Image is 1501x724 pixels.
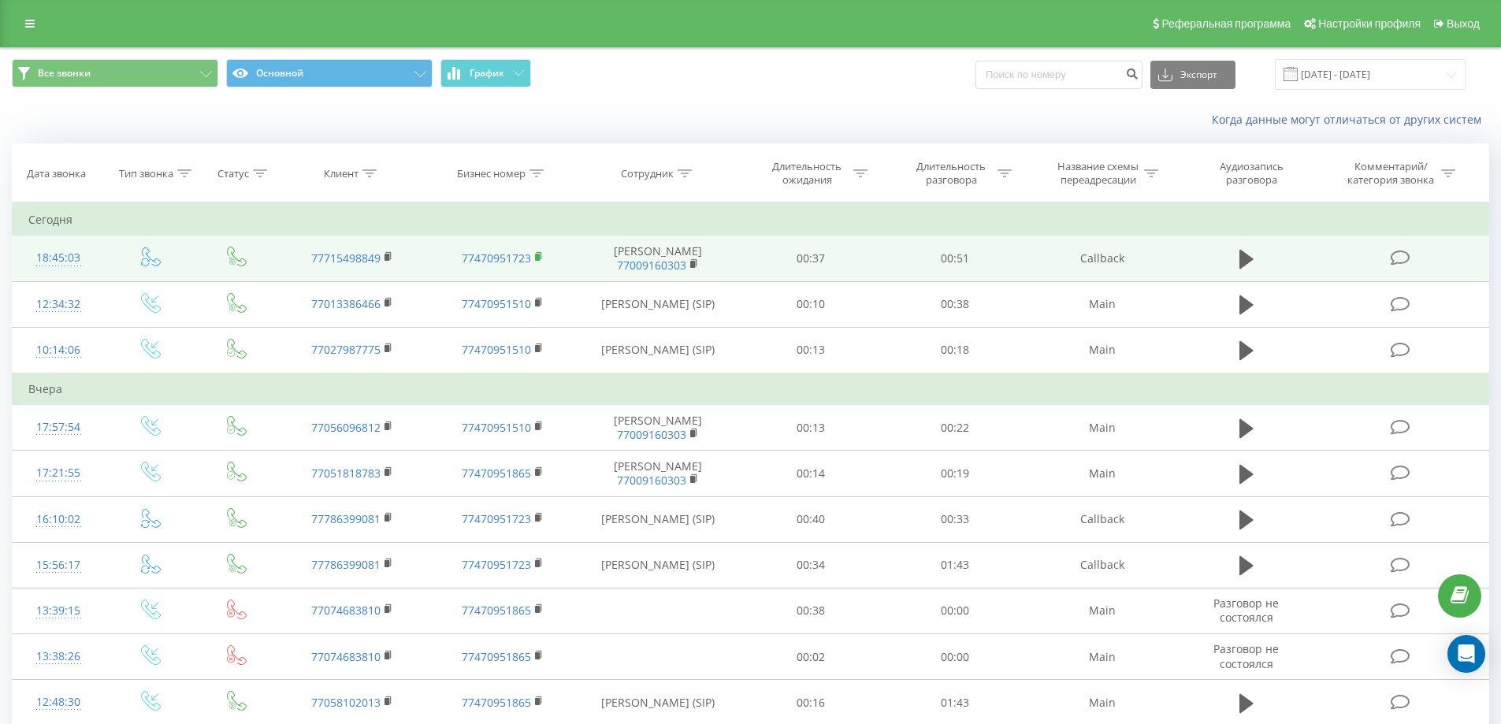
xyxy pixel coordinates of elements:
[578,236,739,281] td: [PERSON_NAME]
[1027,327,1176,373] td: Main
[1056,160,1140,187] div: Название схемы переадресации
[1161,17,1291,30] span: Реферальная программа
[739,634,883,680] td: 00:02
[1027,451,1176,496] td: Main
[1027,496,1176,542] td: Callback
[226,59,433,87] button: Основной
[975,61,1142,89] input: Поиск по номеру
[462,296,531,311] a: 77470951510
[1027,542,1176,588] td: Callback
[883,451,1027,496] td: 00:19
[28,289,89,320] div: 12:34:32
[621,167,674,180] div: Сотрудник
[1027,281,1176,327] td: Main
[883,496,1027,542] td: 00:33
[617,427,686,442] a: 77009160303
[28,335,89,366] div: 10:14:06
[462,649,531,664] a: 77470951865
[311,296,381,311] a: 77013386466
[1318,17,1421,30] span: Настройки профиля
[578,405,739,451] td: [PERSON_NAME]
[1027,588,1176,633] td: Main
[462,511,531,526] a: 77470951723
[765,160,849,187] div: Длительность ожидания
[578,451,739,496] td: [PERSON_NAME]
[462,251,531,265] a: 77470951723
[1150,61,1235,89] button: Экспорт
[578,496,739,542] td: [PERSON_NAME] (SIP)
[883,588,1027,633] td: 00:00
[311,649,381,664] a: 77074683810
[28,243,89,273] div: 18:45:03
[217,167,249,180] div: Статус
[311,511,381,526] a: 77786399081
[1213,641,1279,670] span: Разговор не состоялся
[28,412,89,443] div: 17:57:54
[883,236,1027,281] td: 00:51
[883,327,1027,373] td: 00:18
[578,542,739,588] td: [PERSON_NAME] (SIP)
[28,458,89,488] div: 17:21:55
[578,327,739,373] td: [PERSON_NAME] (SIP)
[1213,596,1279,625] span: Разговор не состоялся
[440,59,531,87] button: График
[311,603,381,618] a: 77074683810
[1345,160,1437,187] div: Комментарий/категория звонка
[462,695,531,710] a: 77470951865
[462,420,531,435] a: 77470951510
[1027,405,1176,451] td: Main
[739,281,883,327] td: 00:10
[311,251,381,265] a: 77715498849
[739,588,883,633] td: 00:38
[311,557,381,572] a: 77786399081
[462,603,531,618] a: 77470951865
[457,167,526,180] div: Бизнес номер
[12,59,218,87] button: Все звонки
[13,204,1489,236] td: Сегодня
[909,160,994,187] div: Длительность разговора
[739,327,883,373] td: 00:13
[28,596,89,626] div: 13:39:15
[883,634,1027,680] td: 00:00
[311,466,381,481] a: 77051818783
[739,405,883,451] td: 00:13
[28,687,89,718] div: 12:48:30
[38,67,91,80] span: Все звонки
[883,281,1027,327] td: 00:38
[1212,112,1489,127] a: Когда данные могут отличаться от других систем
[1447,17,1480,30] span: Выход
[28,550,89,581] div: 15:56:17
[739,542,883,588] td: 00:34
[617,473,686,488] a: 77009160303
[739,451,883,496] td: 00:14
[27,167,86,180] div: Дата звонка
[119,167,173,180] div: Тип звонка
[883,405,1027,451] td: 00:22
[462,466,531,481] a: 77470951865
[883,542,1027,588] td: 01:43
[13,373,1489,405] td: Вчера
[617,258,686,273] a: 77009160303
[311,695,381,710] a: 77058102013
[1027,236,1176,281] td: Callback
[28,641,89,672] div: 13:38:26
[1447,635,1485,673] div: Open Intercom Messenger
[578,281,739,327] td: [PERSON_NAME] (SIP)
[311,342,381,357] a: 77027987775
[28,504,89,535] div: 16:10:02
[462,342,531,357] a: 77470951510
[1027,634,1176,680] td: Main
[324,167,359,180] div: Клиент
[1200,160,1302,187] div: Аудиозапись разговора
[462,557,531,572] a: 77470951723
[739,236,883,281] td: 00:37
[739,496,883,542] td: 00:40
[311,420,381,435] a: 77056096812
[470,68,504,79] span: График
